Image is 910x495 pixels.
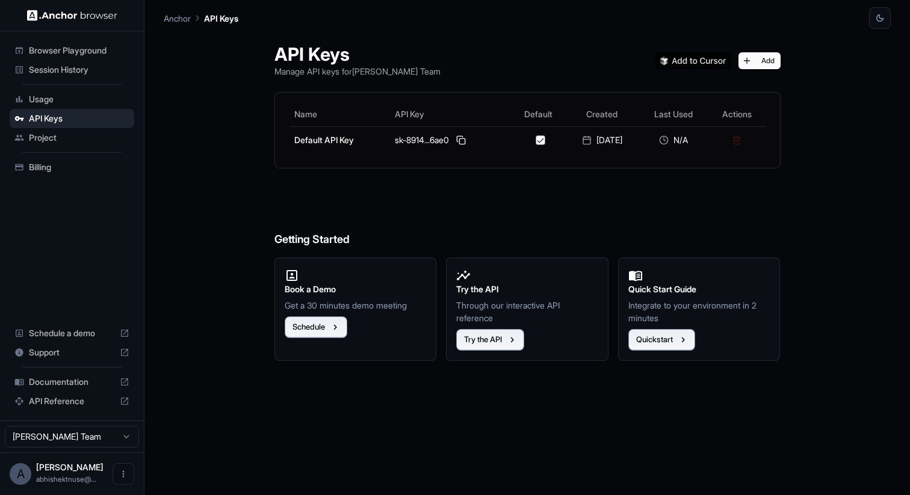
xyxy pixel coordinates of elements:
span: Usage [29,93,129,105]
div: Documentation [10,372,134,392]
p: Manage API keys for [PERSON_NAME] Team [274,65,441,78]
td: Default API Key [289,126,390,153]
span: API Reference [29,395,115,407]
button: Copy API key [454,133,468,147]
button: Quickstart [628,329,695,351]
div: [DATE] [571,134,634,146]
div: A [10,463,31,485]
div: N/A [643,134,704,146]
button: Open menu [113,463,134,485]
div: Session History [10,60,134,79]
div: Usage [10,90,134,109]
span: Billing [29,161,129,173]
th: Last Used [639,102,708,126]
div: Browser Playground [10,41,134,60]
span: Abhishek Tiwari [36,462,104,472]
th: API Key [390,102,511,126]
button: Add [738,52,781,69]
nav: breadcrumb [164,11,238,25]
div: Support [10,343,134,362]
img: Add anchorbrowser MCP server to Cursor [655,52,731,69]
div: Project [10,128,134,147]
h2: Try the API [456,283,598,296]
button: Try the API [456,329,524,351]
p: Anchor [164,12,191,25]
p: API Keys [204,12,238,25]
button: Schedule [285,316,347,338]
div: sk-8914...6ae0 [395,133,506,147]
span: Support [29,346,115,358]
th: Default [510,102,566,126]
img: Anchor Logo [27,10,117,21]
div: API Reference [10,392,134,411]
p: Integrate to your environment in 2 minutes [628,299,770,324]
h1: API Keys [274,43,441,65]
th: Name [289,102,390,126]
div: API Keys [10,109,134,128]
span: Documentation [29,376,115,388]
span: API Keys [29,112,129,125]
h2: Quick Start Guide [628,283,770,296]
h6: Getting Started [274,183,781,248]
span: Schedule a demo [29,327,115,339]
div: Billing [10,158,134,177]
div: Schedule a demo [10,324,134,343]
p: Get a 30 minutes demo meeting [285,299,427,312]
span: Session History [29,64,129,76]
h2: Book a Demo [285,283,427,296]
th: Actions [708,102,766,126]
span: Browser Playground [29,45,129,57]
th: Created [566,102,639,126]
span: abhishektnuse@gmail.com [36,475,96,484]
p: Through our interactive API reference [456,299,598,324]
span: Project [29,132,129,144]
